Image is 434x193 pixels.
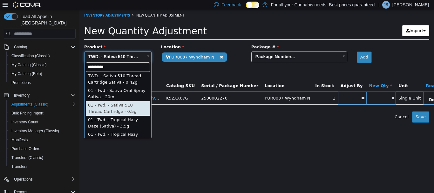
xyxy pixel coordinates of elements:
button: Transfers (Classic) [6,153,78,162]
a: Transfers [9,163,30,170]
span: Transfers [9,163,76,170]
a: My Catalog (Classic) [9,61,49,69]
span: Promotions [9,79,76,86]
button: Transfers [6,162,78,171]
span: JS [384,1,388,9]
a: Transfers (Classic) [9,154,46,162]
span: Inventory Count [11,120,38,125]
span: Catalog [11,43,76,51]
a: Promotions [9,79,33,86]
span: Promotions [11,80,31,85]
span: Catalog [14,45,27,50]
span: Operations [14,177,33,182]
span: Transfers (Classic) [11,155,43,160]
button: Purchase Orders [6,144,78,153]
button: Inventory [1,91,78,100]
span: Manifests [9,136,76,144]
span: Bulk Pricing Import [9,109,76,117]
a: Inventory Manager (Classic) [9,127,62,135]
span: Purchase Orders [11,146,40,151]
button: Inventory [11,92,32,99]
a: My Catalog (Beta) [9,70,45,78]
a: Purchase Orders [9,145,43,153]
input: Dark Mode [246,2,259,8]
div: 01 - Twd. - Tropical Hazy Daze (Sativa) - 3.5g [6,106,71,121]
span: Transfers [11,164,27,169]
span: Adjustments (Classic) [11,102,48,107]
button: Bulk Pricing Import [6,109,78,118]
button: Operations [1,175,78,184]
img: Cova [13,2,41,8]
button: Adjustments (Classic) [6,100,78,109]
a: Manifests [9,136,30,144]
p: | [378,1,380,9]
button: Operations [11,176,35,183]
span: My Catalog (Beta) [9,70,76,78]
span: Operations [11,176,76,183]
span: Classification (Classic) [9,52,76,60]
span: Feedback [221,2,241,8]
a: Inventory Count [9,118,41,126]
button: Inventory Manager (Classic) [6,127,78,135]
span: Inventory Manager (Classic) [9,127,76,135]
p: [PERSON_NAME] [392,1,429,9]
span: Adjustments (Classic) [9,100,76,108]
button: My Catalog (Classic) [6,60,78,69]
span: Classification (Classic) [11,53,50,59]
button: Catalog [11,43,30,51]
div: 01 - Twd. - Sativa 510 Thread Cartridge - 0.5g [6,92,71,106]
span: Inventory Count [9,118,76,126]
span: My Catalog (Classic) [9,61,76,69]
span: Transfers (Classic) [9,154,76,162]
span: Purchase Orders [9,145,76,153]
button: Promotions [6,78,78,87]
a: Bulk Pricing Import [9,109,46,117]
span: My Catalog (Classic) [11,62,47,67]
span: Inventory Manager (Classic) [11,128,59,134]
span: Dark Mode [246,8,246,9]
button: Manifests [6,135,78,144]
span: Inventory [11,92,76,99]
button: My Catalog (Beta) [6,69,78,78]
span: Load All Apps in [GEOGRAPHIC_DATA] [18,13,76,26]
button: Inventory Count [6,118,78,127]
div: TWD. - Sativa 510 Thread Cartridge Sativa - 0.42g [6,62,71,77]
span: Bulk Pricing Import [11,111,44,116]
a: Adjustments (Classic) [9,100,51,108]
span: Inventory [14,93,30,98]
div: Jay Stewart [382,1,390,9]
span: My Catalog (Beta) [11,71,42,76]
p: For all your Cannabis needs. Best prices guaranteed. [271,1,376,9]
button: Classification (Classic) [6,52,78,60]
button: Catalog [1,43,78,52]
div: 01 - Twd - Sativa Oral Spray Sativa - 20ml [6,77,71,92]
div: 01 - Twd. - Tropical Hazy Daze Sativa Pre-Roll - 1x1g [6,121,71,135]
a: Classification (Classic) [9,52,52,60]
span: Manifests [11,137,28,142]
